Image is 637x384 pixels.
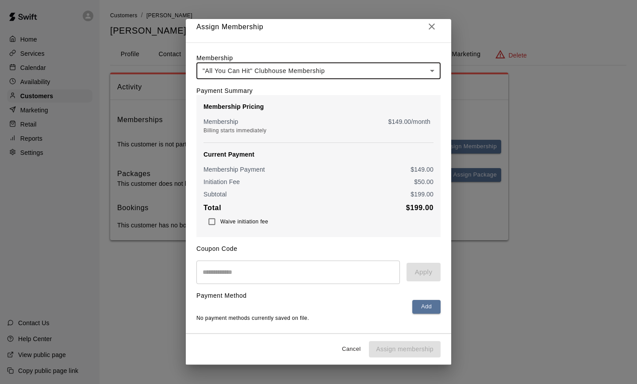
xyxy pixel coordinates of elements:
label: Membership [196,54,233,61]
button: Add [412,300,441,314]
label: Payment Method [196,292,247,299]
b: Total [203,204,221,211]
p: Membership Payment [203,165,265,174]
label: Coupon Code [196,245,238,252]
h2: Assign Membership [186,11,451,42]
button: Cancel [337,342,365,356]
span: Waive initiation fee [220,219,268,225]
p: Membership Pricing [203,102,434,111]
p: $ 149.00 [411,165,434,174]
span: Billing starts immediately [203,127,266,134]
p: $ 50.00 [414,177,434,186]
p: Current Payment [203,150,434,159]
p: Initiation Fee [203,177,240,186]
b: $ 199.00 [406,204,434,211]
button: Close [423,18,441,35]
p: $ 199.00 [411,190,434,199]
p: $ 149.00 / month [388,117,430,126]
div: "All You Can Hit" Clubhouse Membership [196,63,441,79]
p: Subtotal [203,190,227,199]
p: Membership [203,117,238,126]
span: No payment methods currently saved on file. [196,315,309,321]
label: Payment Summary [196,87,253,94]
